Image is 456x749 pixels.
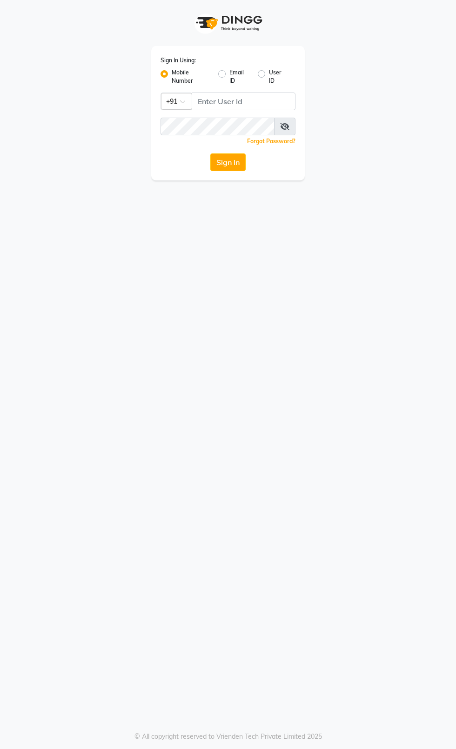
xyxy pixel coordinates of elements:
[191,9,265,37] img: logo1.svg
[229,68,250,85] label: Email ID
[161,56,196,65] label: Sign In Using:
[247,138,295,145] a: Forgot Password?
[192,93,295,110] input: Username
[269,68,288,85] label: User ID
[210,153,246,171] button: Sign In
[161,118,275,135] input: Username
[172,68,211,85] label: Mobile Number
